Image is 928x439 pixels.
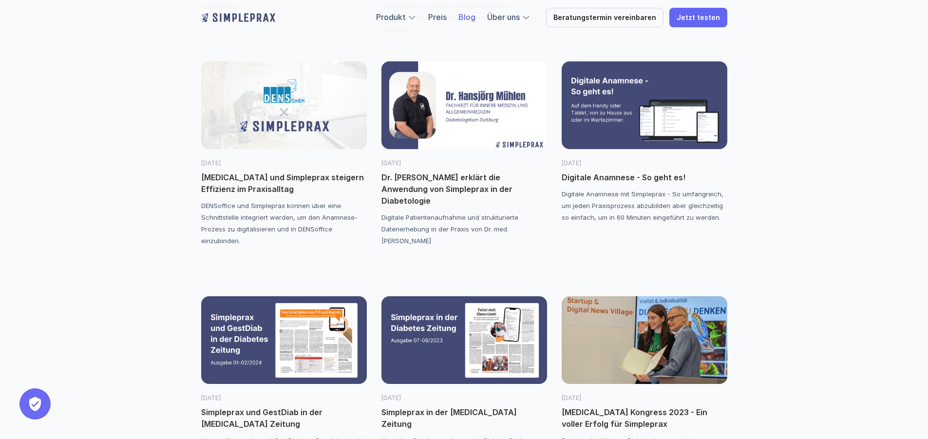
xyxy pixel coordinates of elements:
p: Digitale Anamnese mit Simpleprax - So umfangreich, um jeden Praxisprozess abzubilden aber gleichz... [562,188,727,223]
a: Blog [458,12,475,22]
a: Beratungstermin vereinbaren [546,8,663,27]
p: Jetzt testen [677,14,720,22]
p: Beratungstermin vereinbaren [553,14,656,22]
p: Simpleprax in der [MEDICAL_DATA] Zeitung [381,406,547,430]
p: [DATE] [562,159,727,168]
img: Simpleprax in der Diabetes Zeitung [201,296,367,384]
img: Simpleprax in der Diabetes Zeitung [381,296,547,384]
a: [DATE]Dr. [PERSON_NAME] erklärt die Anwendung von Simpleprax in der DiabetologieDigitale Patiente... [381,61,547,247]
p: [MEDICAL_DATA] Kongress 2023 - Ein voller Erfolg für Simpleprax [562,406,727,430]
p: [DATE] [201,394,367,402]
img: Simpleprax auf dem Diabetes-Kongress [562,296,727,384]
img: Dens x Simpleprax [201,61,367,149]
p: Digitale Anamnese - So geht es! [562,172,727,183]
a: Digitale Anamnese mit Simpleprax[DATE]Digitale Anamnese - So geht es!Digitale Anamnese mit Simple... [562,61,727,223]
p: Dr. [PERSON_NAME] erklärt die Anwendung von Simpleprax in der Diabetologie [381,172,547,207]
p: [DATE] [381,159,547,168]
p: DENSoffice und Simpleprax können über eine Schnittstelle integriert werden, um den Anamnese-Proze... [201,200,367,247]
p: [DATE] [201,159,367,168]
a: Jetzt testen [669,8,727,27]
a: Preis [428,12,447,22]
p: [MEDICAL_DATA] und Simpleprax steigern Effizienz im Praxisalltag [201,172,367,195]
a: Über uns [487,12,520,22]
p: Digitale Patientenaufnahme und strukturierte Datenerhebung in der Praxis von Dr. med. [PERSON_NAME] [381,211,547,247]
a: Produkt [376,12,406,22]
a: Dens x Simpleprax[DATE][MEDICAL_DATA] und Simpleprax steigern Effizienz im PraxisalltagDENSoffice... [201,61,367,247]
p: [DATE] [562,394,727,402]
p: Simpleprax und GestDiab in der [MEDICAL_DATA] Zeitung [201,406,367,430]
p: [DATE] [381,394,547,402]
img: Digitale Anamnese mit Simpleprax [562,61,727,149]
